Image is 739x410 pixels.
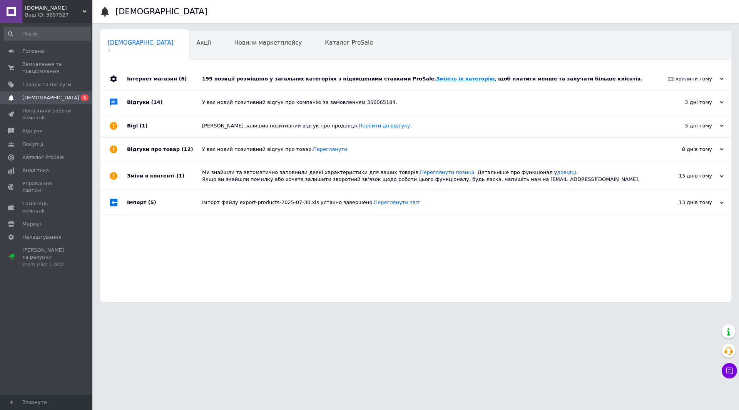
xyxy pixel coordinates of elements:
a: Перейти до відгуку [359,123,410,129]
span: Каталог ProSale [325,39,373,46]
span: Товари та послуги [22,81,71,88]
div: [PERSON_NAME] залишив позитивний відгук про продавця. . [202,122,647,129]
a: Переглянути звіт [374,199,420,205]
span: Гаманець компанії [22,200,71,214]
span: Головна [22,48,44,55]
span: Замовлення та повідомлення [22,61,71,75]
div: Ваш ID: 3897527 [25,12,92,18]
div: Імпорт файлу export-products-2025-07-30.xls успішно завершено. [202,199,647,206]
span: Uni.Beauty [25,5,83,12]
div: 22 хвилини тому [647,75,724,82]
div: 3 дні тому [647,122,724,129]
span: Відгуки [22,127,42,134]
div: 3 дні тому [647,99,724,106]
span: (12) [182,146,193,152]
span: 1 [81,94,89,101]
span: (1) [176,173,184,179]
button: Чат з покупцем [722,363,737,378]
a: Змініть їх категорію [436,76,494,82]
div: Відгуки [127,91,202,114]
span: Покупці [22,141,43,148]
span: [DEMOGRAPHIC_DATA] [22,94,79,101]
span: Маркет [22,221,42,228]
span: Показники роботи компанії [22,107,71,121]
span: (14) [151,99,163,105]
div: 8 днів тому [647,146,724,153]
a: Переглянути позиції [420,169,474,175]
span: Каталог ProSale [22,154,64,161]
div: У вас новий позитивний відгук про компанію за замовленням 356065184. [202,99,647,106]
div: 199 позиції розміщено у загальних категоріях з підвищеними ставками ProSale. , щоб платити менше ... [202,75,647,82]
span: Новини маркетплейсу [234,39,302,46]
div: Зміни в контенті [127,161,202,191]
a: Переглянути [313,146,347,152]
span: Акції [197,39,211,46]
div: Інтернет магазин [127,67,202,90]
span: Аналітика [22,167,49,174]
div: 13 днів тому [647,199,724,206]
div: Відгуки про товар [127,138,202,161]
input: Пошук [4,27,91,41]
div: Імпорт [127,191,202,214]
span: Налаштування [22,234,62,241]
h1: [DEMOGRAPHIC_DATA] [115,7,207,16]
a: довідці [557,169,576,175]
div: 13 днів тому [647,172,724,179]
span: (1) [140,123,148,129]
span: Управління сайтом [22,180,71,194]
span: 1 [108,48,174,54]
span: (6) [179,76,187,82]
span: (5) [148,199,156,205]
div: Ми знайшли та автоматично заповнили деякі характеристики для ваших товарів. . Детальніше про функ... [202,169,647,183]
div: Prom мікс 1 000 [22,261,71,268]
div: Bigl [127,114,202,137]
span: [DEMOGRAPHIC_DATA] [108,39,174,46]
div: У вас новий позитивний відгук про товар. [202,146,647,153]
span: [PERSON_NAME] та рахунки [22,247,71,268]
